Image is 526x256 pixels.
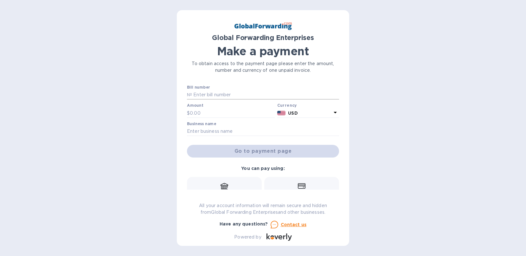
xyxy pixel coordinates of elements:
p: Powered by [234,234,261,240]
label: Amount [187,104,203,108]
label: Bill number [187,85,210,89]
p: № [187,91,192,98]
p: All your account information will remain secure and hidden from Global Forwarding Enterprises and... [187,202,339,216]
b: Global Forwarding Enterprises [212,34,314,42]
b: Have any questions? [220,221,268,226]
b: You can pay using: [241,166,285,171]
input: 0.00 [190,108,275,118]
b: Currency [277,103,297,108]
u: Contact us [281,222,307,227]
b: USD [288,111,298,116]
p: To obtain access to the payment page please enter the amount, number and currency of one unpaid i... [187,60,339,74]
img: USD [277,111,286,115]
h1: Make a payment [187,44,339,58]
p: $ [187,110,190,117]
label: Business name [187,122,216,126]
input: Enter business name [187,127,339,136]
input: Enter bill number [192,90,339,100]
